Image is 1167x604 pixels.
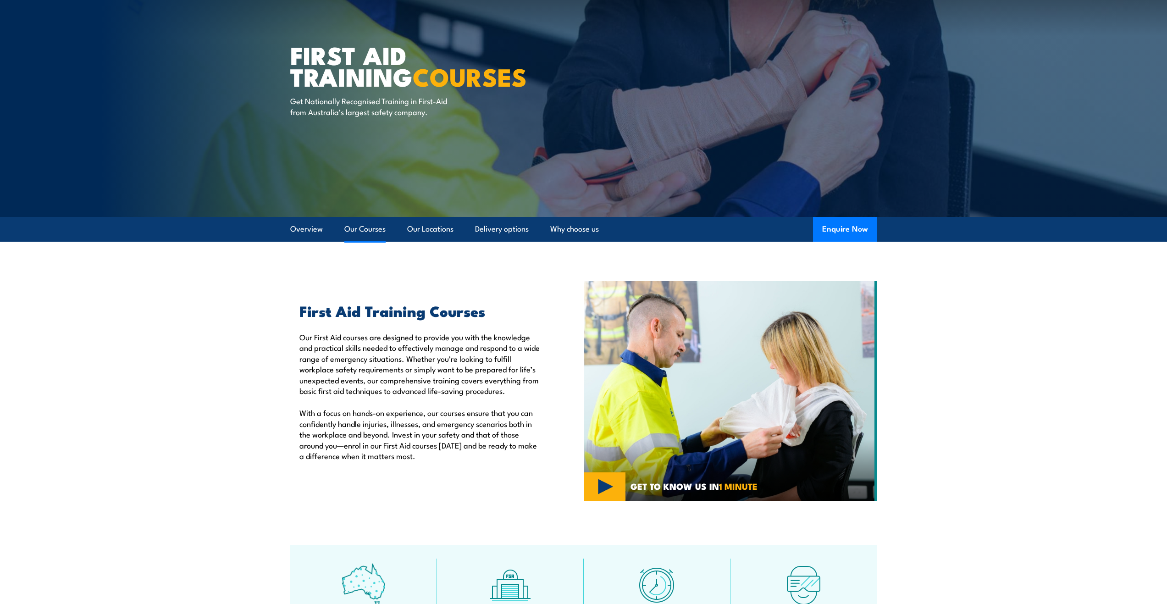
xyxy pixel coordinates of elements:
[290,95,458,117] p: Get Nationally Recognised Training in First-Aid from Australia’s largest safety company.
[413,57,527,95] strong: COURSES
[719,479,758,493] strong: 1 MINUTE
[299,332,542,396] p: Our First Aid courses are designed to provide you with the knowledge and practical skills needed ...
[584,281,877,501] img: Fire & Safety Australia deliver Health and Safety Representatives Training Courses – HSR Training
[290,217,323,241] a: Overview
[299,304,542,317] h2: First Aid Training Courses
[290,44,517,87] h1: First Aid Training
[344,217,386,241] a: Our Courses
[475,217,529,241] a: Delivery options
[631,482,758,490] span: GET TO KNOW US IN
[550,217,599,241] a: Why choose us
[813,217,877,242] button: Enquire Now
[407,217,454,241] a: Our Locations
[299,407,542,461] p: With a focus on hands-on experience, our courses ensure that you can confidently handle injuries,...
